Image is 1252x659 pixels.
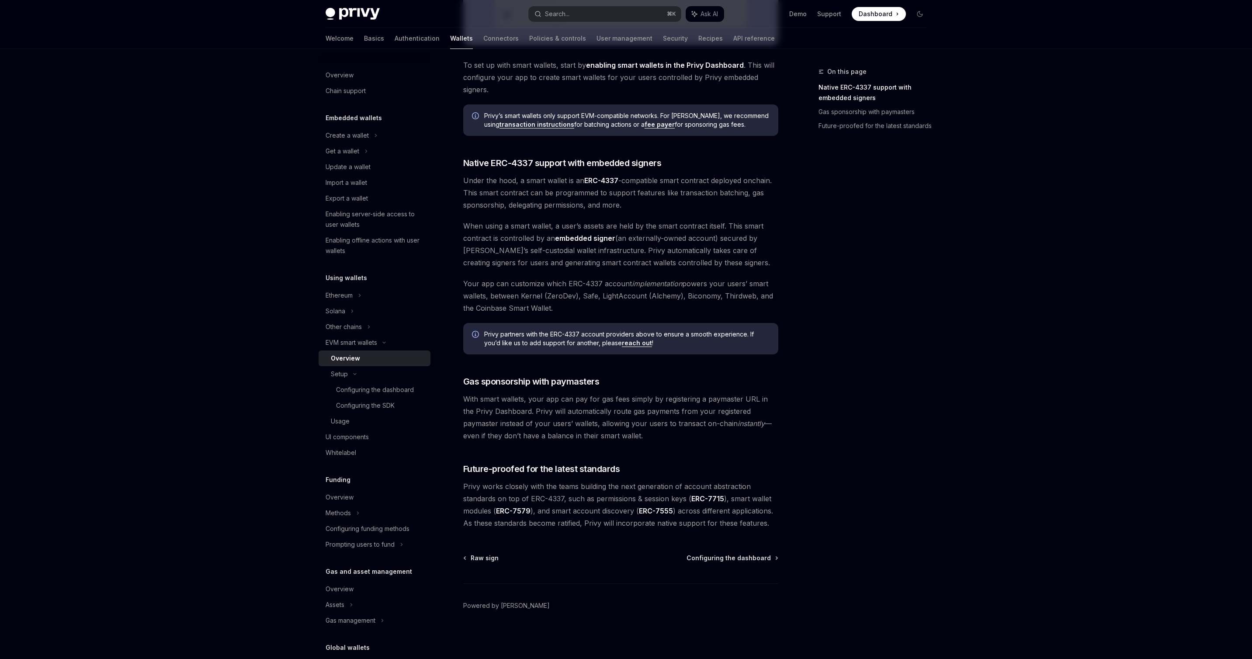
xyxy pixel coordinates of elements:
[326,273,367,283] h5: Using wallets
[326,642,370,653] h5: Global wallets
[319,191,430,206] a: Export a wallet
[913,7,927,21] button: Toggle dark mode
[738,419,765,428] em: instantly
[326,290,353,301] div: Ethereum
[597,28,652,49] a: User management
[499,121,574,128] a: transaction instructions
[529,28,586,49] a: Policies & controls
[859,10,892,18] span: Dashboard
[326,162,371,172] div: Update a wallet
[319,232,430,259] a: Enabling offline actions with user wallets
[463,463,620,475] span: Future-proofed for the latest standards
[733,28,775,49] a: API reference
[326,492,354,503] div: Overview
[584,176,618,185] a: ERC-4337
[319,159,430,175] a: Update a wallet
[471,554,499,562] span: Raw sign
[326,193,368,204] div: Export a wallet
[639,506,673,516] a: ERC-7555
[645,121,675,128] a: fee payer
[827,66,867,77] span: On this page
[331,416,350,427] div: Usage
[484,330,770,347] span: Privy partners with the ERC-4337 account providers above to ensure a smooth experience. If you’d ...
[319,350,430,366] a: Overview
[463,220,778,269] span: When using a smart wallet, a user’s assets are held by the smart contract itself. This smart cont...
[484,111,770,129] span: Privy’s smart wallets only support EVM-compatible networks. For [PERSON_NAME], we recommend using...
[326,209,425,230] div: Enabling server-side access to user wallets
[326,322,362,332] div: Other chains
[472,112,481,121] svg: Info
[464,554,499,562] a: Raw sign
[326,235,425,256] div: Enabling offline actions with user wallets
[463,174,778,211] span: Under the hood, a smart wallet is an -compatible smart contract deployed onchain. This smart cont...
[326,524,409,534] div: Configuring funding methods
[319,445,430,461] a: Whitelabel
[319,429,430,445] a: UI components
[326,146,359,156] div: Get a wallet
[319,67,430,83] a: Overview
[326,337,377,348] div: EVM smart wallets
[319,521,430,537] a: Configuring funding methods
[326,177,367,188] div: Import a wallet
[326,70,354,80] div: Overview
[326,447,356,458] div: Whitelabel
[319,398,430,413] a: Configuring the SDK
[463,59,778,96] span: To set up with smart wallets, start by . This will configure your app to create smart wallets for...
[817,10,841,18] a: Support
[319,206,430,232] a: Enabling server-side access to user wallets
[687,554,777,562] a: Configuring the dashboard
[331,353,360,364] div: Overview
[818,105,934,119] a: Gas sponsorship with paymasters
[663,28,688,49] a: Security
[395,28,440,49] a: Authentication
[319,382,430,398] a: Configuring the dashboard
[326,508,351,518] div: Methods
[528,6,681,22] button: Search...⌘K
[496,506,531,516] a: ERC-7579
[326,130,369,141] div: Create a wallet
[326,28,354,49] a: Welcome
[319,489,430,505] a: Overview
[686,6,724,22] button: Ask AI
[463,277,778,314] span: Your app can customize which ERC-4337 account powers your users’ smart wallets, between Kernel (Z...
[319,413,430,429] a: Usage
[326,615,375,626] div: Gas management
[463,157,662,169] span: Native ERC-4337 support with embedded signers
[326,8,380,20] img: dark logo
[319,581,430,597] a: Overview
[818,119,934,133] a: Future-proofed for the latest standards
[545,9,569,19] div: Search...
[555,234,615,243] strong: embedded signer
[852,7,906,21] a: Dashboard
[364,28,384,49] a: Basics
[326,432,369,442] div: UI components
[326,306,345,316] div: Solana
[326,584,354,594] div: Overview
[319,175,430,191] a: Import a wallet
[789,10,807,18] a: Demo
[336,385,414,395] div: Configuring the dashboard
[463,393,778,442] span: With smart wallets, your app can pay for gas fees simply by registering a paymaster URL in the Pr...
[336,400,395,411] div: Configuring the SDK
[632,279,682,288] em: implementation
[326,539,395,550] div: Prompting users to fund
[667,10,676,17] span: ⌘ K
[326,475,350,485] h5: Funding
[326,600,344,610] div: Assets
[701,10,718,18] span: Ask AI
[331,369,348,379] div: Setup
[319,83,430,99] a: Chain support
[463,601,550,610] a: Powered by [PERSON_NAME]
[326,566,412,577] h5: Gas and asset management
[463,375,600,388] span: Gas sponsorship with paymasters
[450,28,473,49] a: Wallets
[463,480,778,529] span: Privy works closely with the teams building the next generation of account abstraction standards ...
[326,113,382,123] h5: Embedded wallets
[483,28,519,49] a: Connectors
[472,331,481,340] svg: Info
[326,86,366,96] div: Chain support
[691,494,724,503] a: ERC-7715
[687,554,771,562] span: Configuring the dashboard
[586,61,744,70] a: enabling smart wallets in the Privy Dashboard
[698,28,723,49] a: Recipes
